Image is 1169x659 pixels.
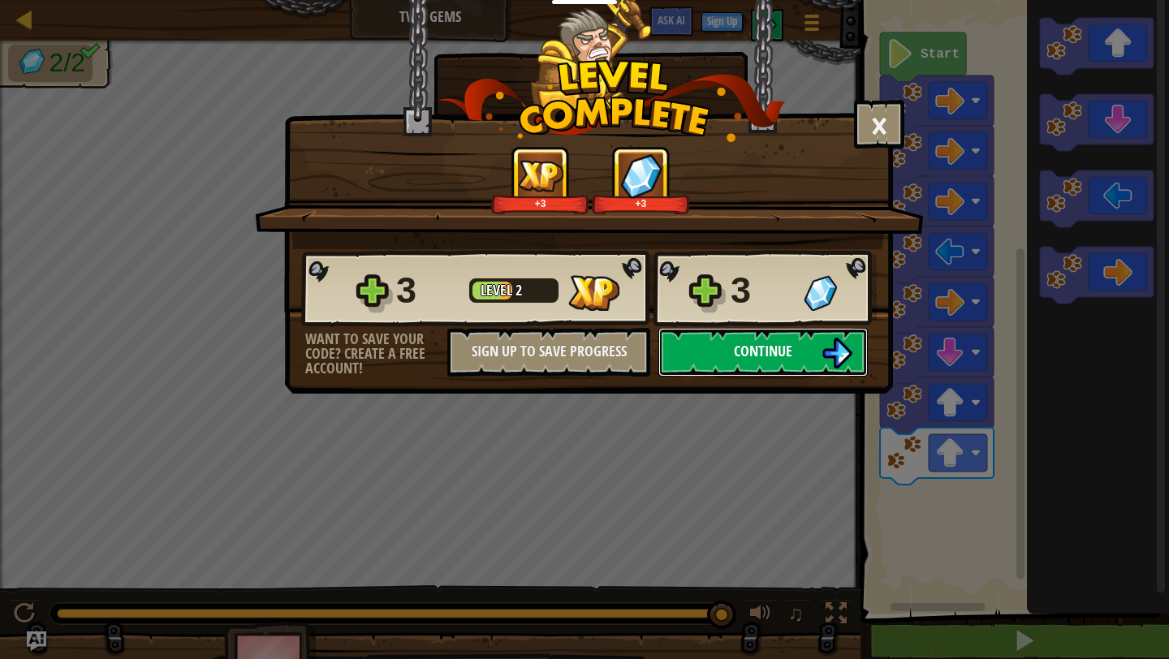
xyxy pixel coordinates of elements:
img: XP Gained [568,275,619,311]
div: 3 [396,265,459,317]
img: XP Gained [518,160,563,192]
div: +3 [595,197,687,209]
img: Gems Gained [620,153,662,198]
span: 2 [515,280,522,300]
span: Level [481,280,515,300]
img: Continue [822,338,852,368]
img: level_complete.png [438,60,786,142]
button: Sign Up to Save Progress [447,328,650,377]
div: Want to save your code? Create a free account! [305,332,447,376]
div: 3 [731,265,794,317]
div: +3 [494,197,586,209]
button: Continue [658,328,868,377]
span: Continue [734,341,792,361]
button: × [854,100,904,149]
img: Gems Gained [804,275,837,311]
